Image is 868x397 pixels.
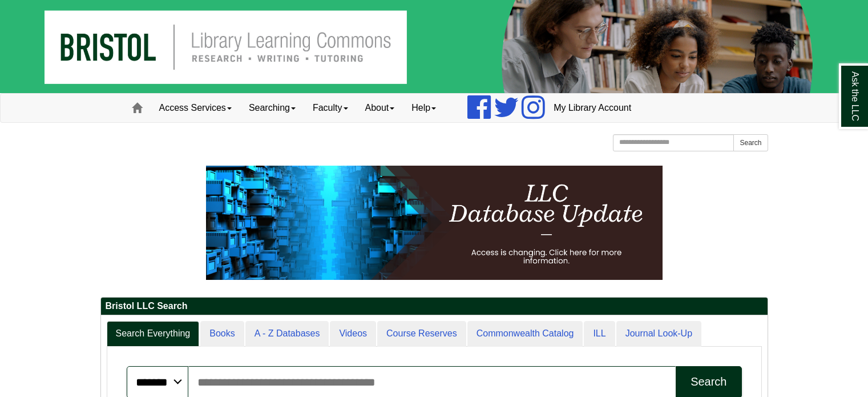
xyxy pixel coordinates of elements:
[245,321,329,347] a: A - Z Databases
[584,321,615,347] a: ILL
[545,94,640,122] a: My Library Account
[357,94,403,122] a: About
[240,94,304,122] a: Searching
[403,94,445,122] a: Help
[377,321,466,347] a: Course Reserves
[330,321,376,347] a: Videos
[101,298,768,315] h2: Bristol LLC Search
[200,321,244,347] a: Books
[107,321,200,347] a: Search Everything
[691,375,726,388] div: Search
[151,94,240,122] a: Access Services
[616,321,701,347] a: Journal Look-Up
[304,94,357,122] a: Faculty
[206,166,663,280] img: HTML tutorial
[467,321,583,347] a: Commonwealth Catalog
[733,134,768,151] button: Search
